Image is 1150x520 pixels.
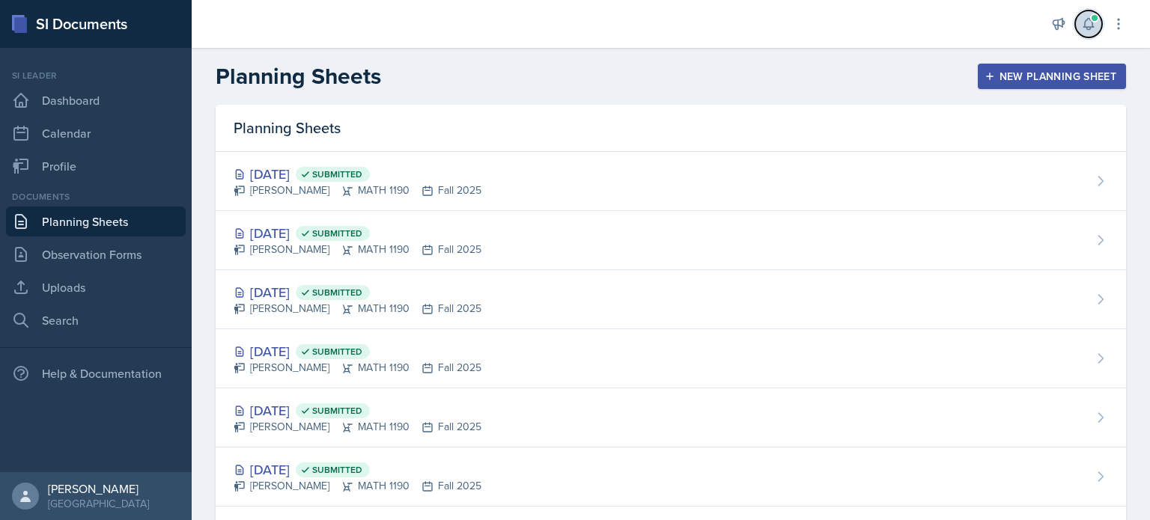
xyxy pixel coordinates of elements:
span: Submitted [312,405,362,417]
div: [PERSON_NAME] MATH 1190 Fall 2025 [234,419,481,435]
span: Submitted [312,346,362,358]
div: [PERSON_NAME] MATH 1190 Fall 2025 [234,183,481,198]
span: Submitted [312,227,362,239]
div: [GEOGRAPHIC_DATA] [48,496,149,511]
div: Help & Documentation [6,358,186,388]
h2: Planning Sheets [216,63,381,90]
a: [DATE] Submitted [PERSON_NAME]MATH 1190Fall 2025 [216,329,1126,388]
button: New Planning Sheet [978,64,1126,89]
div: [PERSON_NAME] MATH 1190 Fall 2025 [234,242,481,257]
div: [PERSON_NAME] MATH 1190 Fall 2025 [234,360,481,376]
div: Si leader [6,69,186,82]
span: Submitted [312,464,362,476]
a: Search [6,305,186,335]
a: Uploads [6,272,186,302]
div: [PERSON_NAME] MATH 1190 Fall 2025 [234,478,481,494]
span: Submitted [312,168,362,180]
div: [DATE] [234,164,481,184]
div: Planning Sheets [216,105,1126,152]
div: Documents [6,190,186,204]
a: Planning Sheets [6,207,186,236]
div: [DATE] [234,400,481,420]
a: Calendar [6,118,186,148]
a: [DATE] Submitted [PERSON_NAME]MATH 1190Fall 2025 [216,388,1126,447]
a: Observation Forms [6,239,186,269]
div: [PERSON_NAME] [48,481,149,496]
a: [DATE] Submitted [PERSON_NAME]MATH 1190Fall 2025 [216,447,1126,507]
a: [DATE] Submitted [PERSON_NAME]MATH 1190Fall 2025 [216,211,1126,270]
a: Profile [6,151,186,181]
div: [DATE] [234,282,481,302]
div: [DATE] [234,459,481,480]
a: [DATE] Submitted [PERSON_NAME]MATH 1190Fall 2025 [216,270,1126,329]
div: New Planning Sheet [988,70,1116,82]
a: Dashboard [6,85,186,115]
a: [DATE] Submitted [PERSON_NAME]MATH 1190Fall 2025 [216,152,1126,211]
div: [DATE] [234,341,481,361]
span: Submitted [312,287,362,299]
div: [PERSON_NAME] MATH 1190 Fall 2025 [234,301,481,316]
div: [DATE] [234,223,481,243]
